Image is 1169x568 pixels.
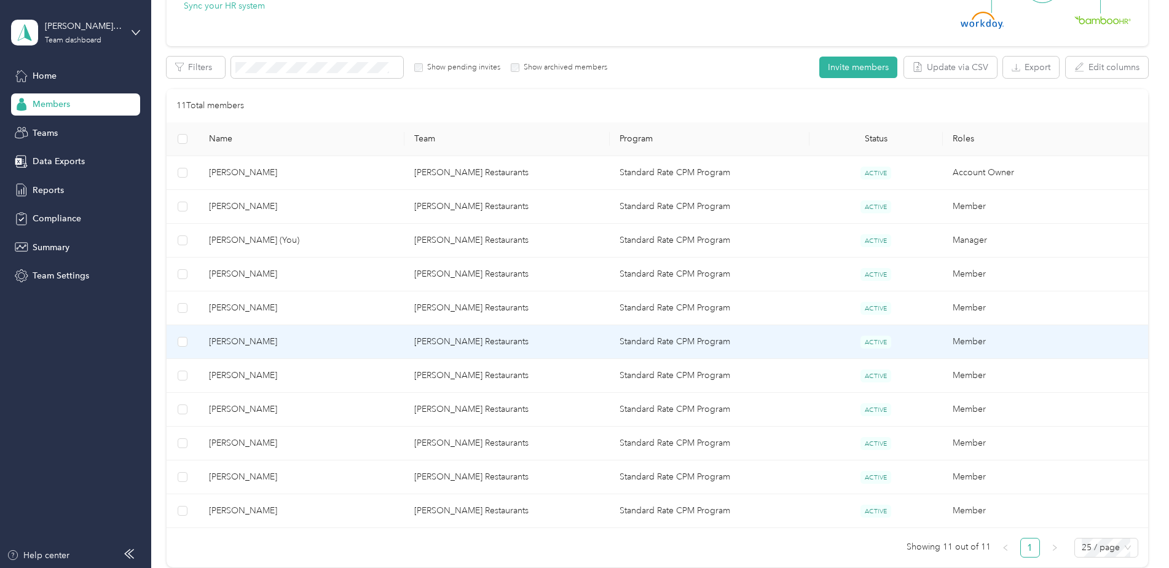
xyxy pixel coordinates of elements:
[33,212,81,225] span: Compliance
[860,471,891,484] span: ACTIVE
[423,62,500,73] label: Show pending invites
[961,12,1004,29] img: Workday
[610,460,809,494] td: Standard Rate CPM Program
[943,190,1148,224] td: Member
[610,224,809,258] td: Standard Rate CPM Program
[610,427,809,460] td: Standard Rate CPM Program
[209,436,395,450] span: [PERSON_NAME]
[45,37,101,44] div: Team dashboard
[404,494,610,528] td: Munson Restaurants
[860,369,891,382] span: ACTIVE
[404,156,610,190] td: Munson Restaurants
[943,325,1148,359] td: Member
[610,156,809,190] td: Standard Rate CPM Program
[610,359,809,393] td: Standard Rate CPM Program
[404,122,610,156] th: Team
[1051,544,1058,551] span: right
[209,369,395,382] span: [PERSON_NAME]
[860,200,891,213] span: ACTIVE
[860,268,891,281] span: ACTIVE
[209,504,395,518] span: [PERSON_NAME]
[404,258,610,291] td: Munson Restaurants
[1002,544,1009,551] span: left
[860,505,891,518] span: ACTIVE
[404,460,610,494] td: Munson Restaurants
[860,302,891,315] span: ACTIVE
[943,224,1148,258] td: Manager
[209,403,395,416] span: [PERSON_NAME]
[809,122,943,156] th: Status
[209,200,395,213] span: [PERSON_NAME]
[943,258,1148,291] td: Member
[167,57,225,78] button: Filters
[1066,57,1148,78] button: Edit columns
[404,393,610,427] td: Munson Restaurants
[1045,538,1065,558] button: right
[1074,538,1138,558] div: Page Size
[199,359,404,393] td: Tony Ray
[404,359,610,393] td: Munson Restaurants
[907,538,991,556] span: Showing 11 out of 11
[199,190,404,224] td: Martin Jacoub
[860,167,891,179] span: ACTIVE
[199,460,404,494] td: Helena Gerardi
[819,57,897,78] button: Invite members
[199,122,404,156] th: Name
[209,166,395,179] span: [PERSON_NAME]
[404,190,610,224] td: Munson Restaurants
[610,291,809,325] td: Standard Rate CPM Program
[519,62,607,73] label: Show archived members
[943,156,1148,190] td: Account Owner
[33,98,70,111] span: Members
[404,427,610,460] td: Munson Restaurants
[33,69,57,82] span: Home
[33,184,64,197] span: Reports
[1045,538,1065,558] li: Next Page
[860,403,891,416] span: ACTIVE
[209,335,395,349] span: [PERSON_NAME]
[1020,538,1040,558] li: 1
[610,258,809,291] td: Standard Rate CPM Program
[1003,57,1059,78] button: Export
[209,133,395,144] span: Name
[943,122,1148,156] th: Roles
[610,190,809,224] td: Standard Rate CPM Program
[1021,538,1039,557] a: 1
[209,301,395,315] span: [PERSON_NAME]
[199,156,404,190] td: Jack Litman
[199,258,404,291] td: Alfredo Velasco
[943,291,1148,325] td: Member
[33,241,69,254] span: Summary
[1082,538,1131,557] span: 25 / page
[943,393,1148,427] td: Member
[1074,15,1131,24] img: BambooHR
[199,325,404,359] td: Nicole Basciano
[943,427,1148,460] td: Member
[860,437,891,450] span: ACTIVE
[610,494,809,528] td: Standard Rate CPM Program
[199,393,404,427] td: Adam Wasik
[33,269,89,282] span: Team Settings
[199,427,404,460] td: Juan Feliciano
[610,325,809,359] td: Standard Rate CPM Program
[860,336,891,349] span: ACTIVE
[610,122,809,156] th: Program
[45,20,122,33] div: [PERSON_NAME] Restaurants
[1100,499,1169,568] iframe: Everlance-gr Chat Button Frame
[176,99,244,112] p: 11 Total members
[33,155,85,168] span: Data Exports
[7,549,69,562] button: Help center
[404,325,610,359] td: Munson Restaurants
[943,460,1148,494] td: Member
[904,57,997,78] button: Update via CSV
[996,538,1015,558] button: left
[996,538,1015,558] li: Previous Page
[404,224,610,258] td: Munson Restaurants
[33,127,58,140] span: Teams
[199,494,404,528] td: Joe Tripodi
[209,470,395,484] span: [PERSON_NAME]
[860,234,891,247] span: ACTIVE
[199,224,404,258] td: Brian Anderson (You)
[610,393,809,427] td: Standard Rate CPM Program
